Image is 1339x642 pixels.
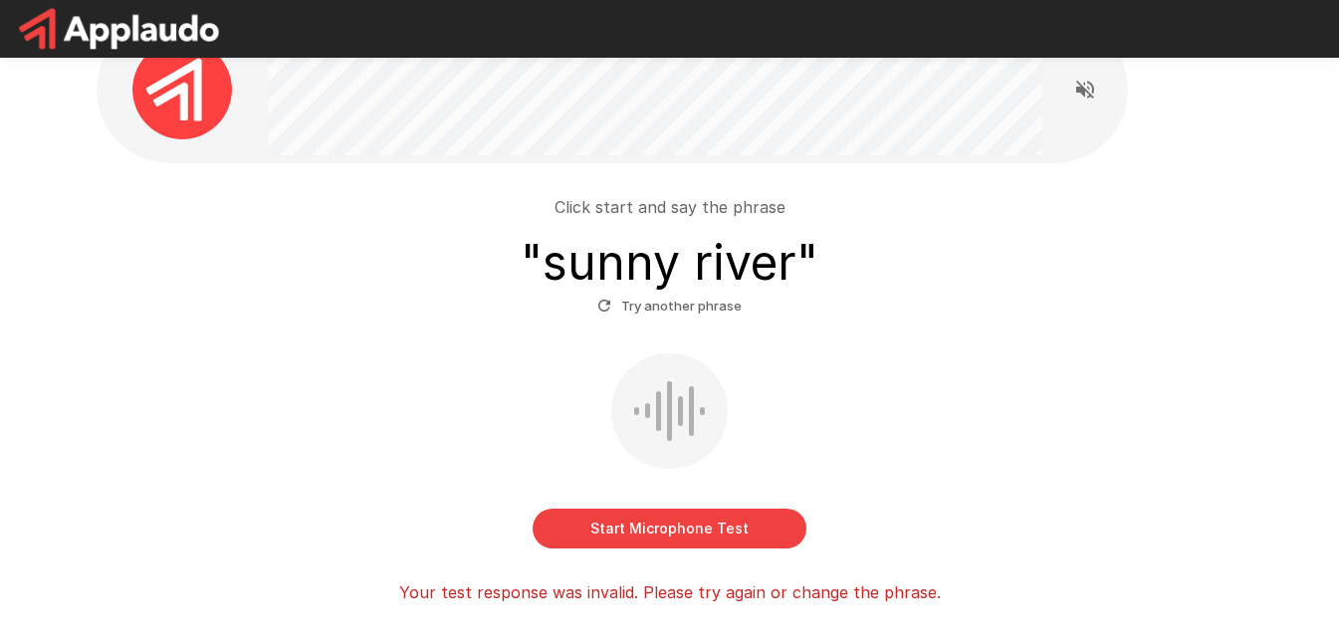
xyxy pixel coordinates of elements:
[521,235,818,291] h3: " sunny river "
[132,40,232,139] img: applaudo_avatar.png
[592,291,747,321] button: Try another phrase
[399,580,941,604] p: Your test response was invalid. Please try again or change the phrase.
[1065,70,1105,109] button: Read questions aloud
[533,509,806,548] button: Start Microphone Test
[555,195,785,219] p: Click start and say the phrase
